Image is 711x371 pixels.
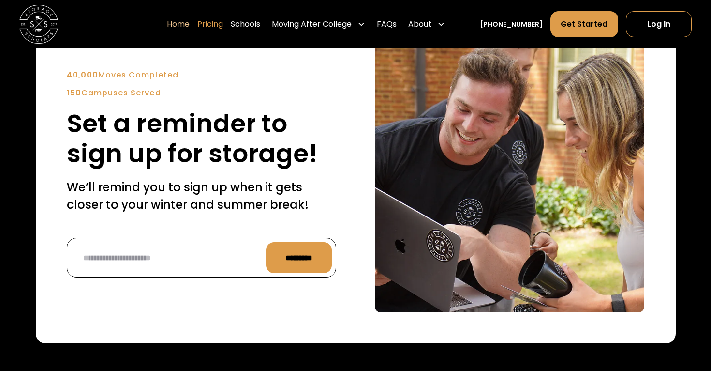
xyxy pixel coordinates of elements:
[626,11,692,37] a: Log In
[167,11,190,38] a: Home
[19,5,58,44] img: Storage Scholars main logo
[67,238,336,278] form: Reminder Form
[197,11,223,38] a: Pricing
[67,108,336,169] h2: Set a reminder to sign up for storage!
[480,19,543,30] a: [PHONE_NUMBER]
[404,11,449,38] div: About
[268,11,369,38] div: Moving After College
[550,11,618,37] a: Get Started
[377,11,397,38] a: FAQs
[67,179,336,214] p: We’ll remind you to sign up when it gets closer to your winter and summer break!
[67,69,336,81] div: Moves Completed
[375,43,644,312] img: Sign up for a text reminder.
[67,87,336,99] div: Campuses Served
[231,11,260,38] a: Schools
[272,18,352,30] div: Moving After College
[67,69,98,80] strong: 40,000
[67,87,81,98] strong: 150
[408,18,431,30] div: About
